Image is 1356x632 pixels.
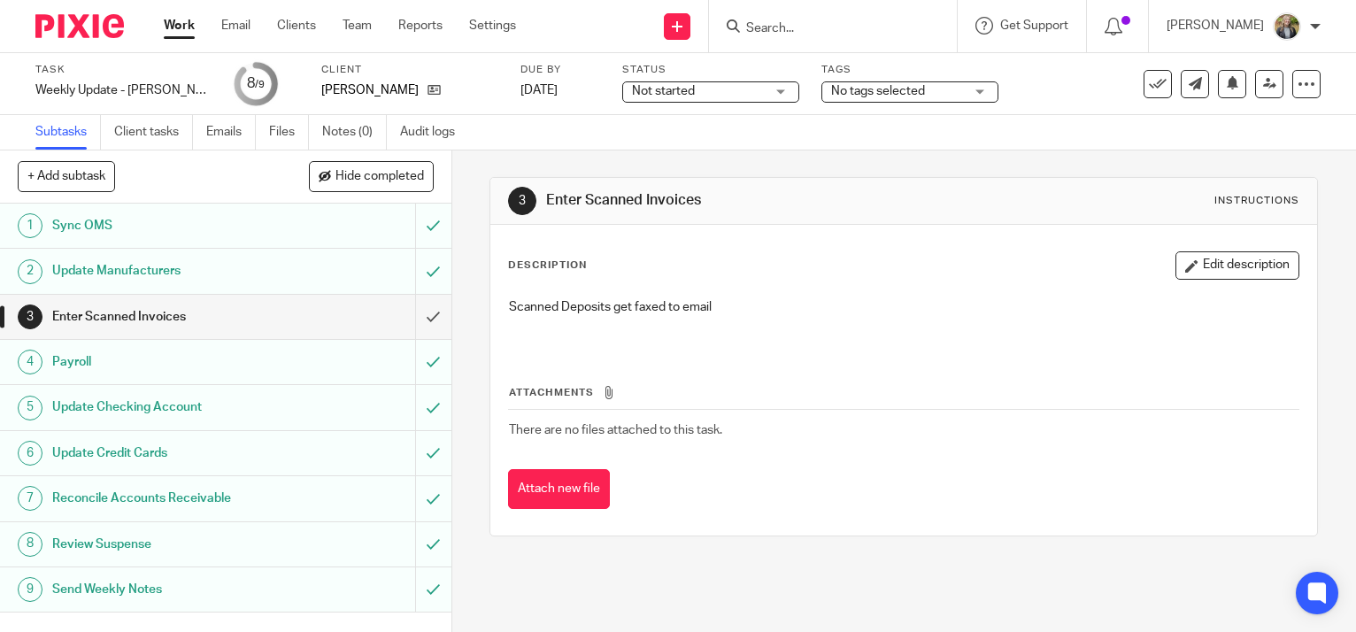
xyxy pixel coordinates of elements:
[255,80,265,89] small: /9
[1214,194,1299,208] div: Instructions
[52,576,282,603] h1: Send Weekly Notes
[469,17,516,35] a: Settings
[509,298,1298,316] p: Scanned Deposits get faxed to email
[18,532,42,557] div: 8
[247,73,265,94] div: 8
[509,424,722,436] span: There are no files attached to this task.
[18,213,42,238] div: 1
[18,577,42,602] div: 9
[18,350,42,374] div: 4
[343,17,372,35] a: Team
[400,115,468,150] a: Audit logs
[52,440,282,466] h1: Update Credit Cards
[52,349,282,375] h1: Payroll
[821,63,998,77] label: Tags
[35,63,212,77] label: Task
[321,81,419,99] p: [PERSON_NAME]
[18,259,42,284] div: 2
[520,63,600,77] label: Due by
[508,469,610,509] button: Attach new file
[18,441,42,466] div: 6
[52,531,282,558] h1: Review Suspense
[221,17,250,35] a: Email
[508,258,587,273] p: Description
[35,115,101,150] a: Subtasks
[18,304,42,329] div: 3
[164,17,195,35] a: Work
[35,14,124,38] img: Pixie
[18,161,115,191] button: + Add subtask
[508,187,536,215] div: 3
[322,115,387,150] a: Notes (0)
[335,170,424,184] span: Hide completed
[52,304,282,330] h1: Enter Scanned Invoices
[277,17,316,35] a: Clients
[309,161,434,191] button: Hide completed
[52,394,282,420] h1: Update Checking Account
[35,81,212,99] div: Weekly Update - [PERSON_NAME]
[1175,251,1299,280] button: Edit description
[1167,17,1264,35] p: [PERSON_NAME]
[546,191,942,210] h1: Enter Scanned Invoices
[114,115,193,150] a: Client tasks
[632,85,695,97] span: Not started
[18,486,42,511] div: 7
[52,485,282,512] h1: Reconcile Accounts Receivable
[206,115,256,150] a: Emails
[52,258,282,284] h1: Update Manufacturers
[509,388,594,397] span: Attachments
[35,81,212,99] div: Weekly Update - Gerszewski
[269,115,309,150] a: Files
[744,21,904,37] input: Search
[1000,19,1068,32] span: Get Support
[831,85,925,97] span: No tags selected
[1273,12,1301,41] img: image.jpg
[321,63,498,77] label: Client
[52,212,282,239] h1: Sync OMS
[18,396,42,420] div: 5
[398,17,443,35] a: Reports
[622,63,799,77] label: Status
[520,84,558,96] span: [DATE]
